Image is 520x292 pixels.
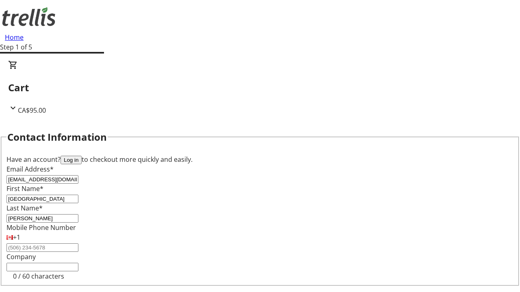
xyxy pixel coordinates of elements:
h2: Contact Information [7,130,107,144]
tr-character-limit: 0 / 60 characters [13,272,64,281]
label: Company [6,252,36,261]
label: First Name* [6,184,43,193]
h2: Cart [8,80,512,95]
div: Have an account? to checkout more quickly and easily. [6,155,513,164]
button: Log in [61,156,82,164]
input: (506) 234-5678 [6,243,78,252]
label: Last Name* [6,204,43,213]
label: Email Address* [6,165,54,174]
div: CartCA$95.00 [8,60,512,115]
label: Mobile Phone Number [6,223,76,232]
span: CA$95.00 [18,106,46,115]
